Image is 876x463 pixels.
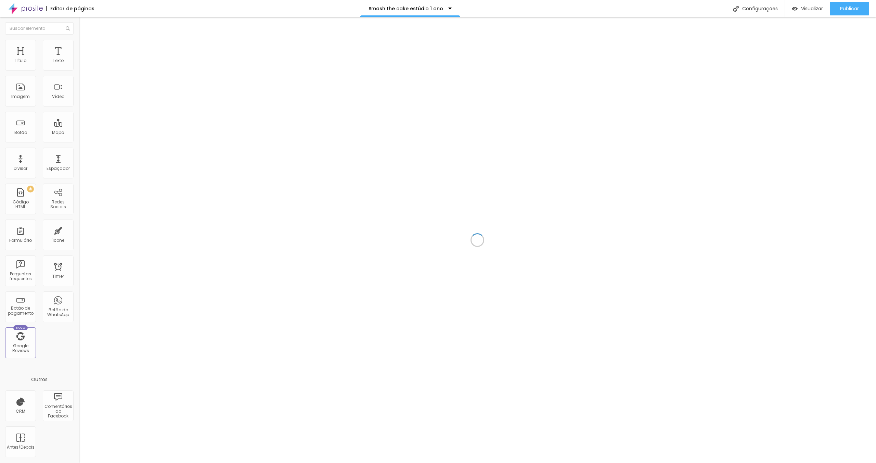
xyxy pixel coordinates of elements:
div: Redes Sociais [44,200,72,210]
button: Visualizar [785,2,830,15]
div: Comentários do Facebook [44,404,72,419]
div: Divisor [14,166,27,171]
div: Ícone [52,238,64,243]
div: Botão [14,130,27,135]
img: view-1.svg [792,6,798,12]
img: Icone [733,6,739,12]
input: Buscar elemento [5,22,74,35]
div: Imagem [11,94,30,99]
div: Botão do WhatsApp [44,308,72,317]
span: Publicar [840,6,859,11]
div: CRM [16,409,25,414]
div: Título [15,58,26,63]
div: Mapa [52,130,64,135]
span: Visualizar [801,6,823,11]
div: Botão de pagamento [7,306,34,316]
div: Espaçador [47,166,70,171]
div: Formulário [9,238,32,243]
img: Icone [66,26,70,30]
div: Antes/Depois [7,445,34,450]
div: Texto [53,58,64,63]
div: Google Reviews [7,343,34,353]
div: Novo [13,325,28,330]
p: Smash the cake estúdio 1 ano [369,6,443,11]
div: Perguntas frequentes [7,272,34,281]
div: Código HTML [7,200,34,210]
div: Editor de páginas [46,6,94,11]
div: Timer [52,274,64,279]
div: Vídeo [52,94,64,99]
button: Publicar [830,2,869,15]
